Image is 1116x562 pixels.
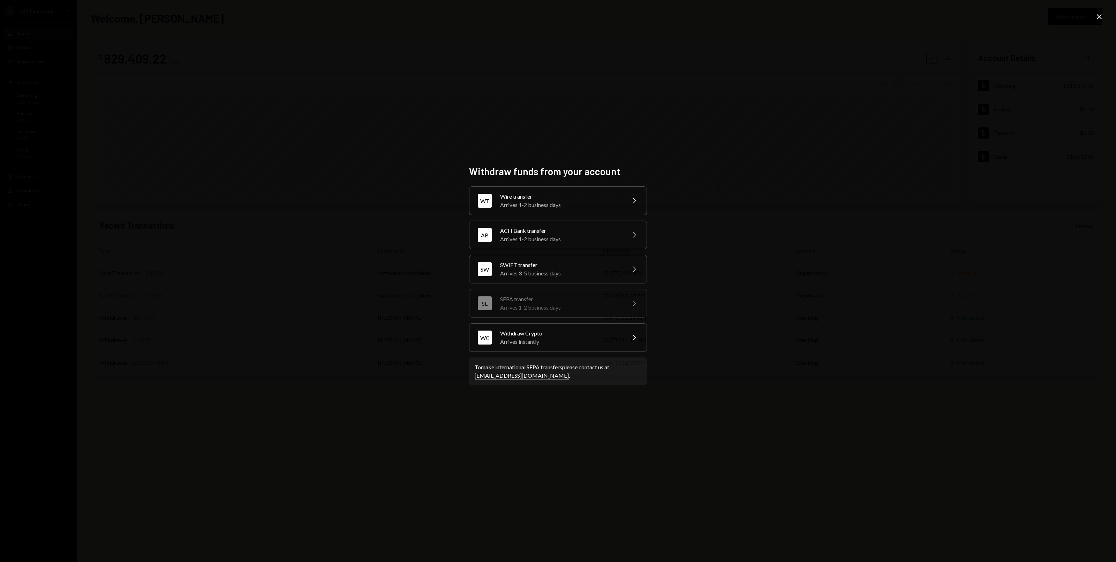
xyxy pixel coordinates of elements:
[469,186,647,215] button: WTWire transferArrives 1-2 business days
[478,262,492,276] div: SW
[500,269,621,278] div: Arrives 3-5 business days
[469,289,647,318] button: SESEPA transferArrives 1-2 business days
[500,329,621,338] div: Withdraw Crypto
[478,194,492,208] div: WT
[469,255,647,283] button: SWSWIFT transferArrives 3-5 business days
[469,165,647,178] h2: Withdraw funds from your account
[500,192,621,201] div: Wire transfer
[478,331,492,345] div: WC
[475,363,641,380] div: To make international SEPA transfers please contact us at .
[500,261,621,269] div: SWIFT transfer
[500,303,621,312] div: Arrives 1-2 business days
[500,235,621,243] div: Arrives 1-2 business days
[469,221,647,249] button: ABACH Bank transferArrives 1-2 business days
[500,201,621,209] div: Arrives 1-2 business days
[500,227,621,235] div: ACH Bank transfer
[500,338,621,346] div: Arrives instantly
[478,228,492,242] div: AB
[500,295,621,303] div: SEPA transfer
[469,323,647,352] button: WCWithdraw CryptoArrives instantly
[478,296,492,310] div: SE
[475,372,569,379] a: [EMAIL_ADDRESS][DOMAIN_NAME]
